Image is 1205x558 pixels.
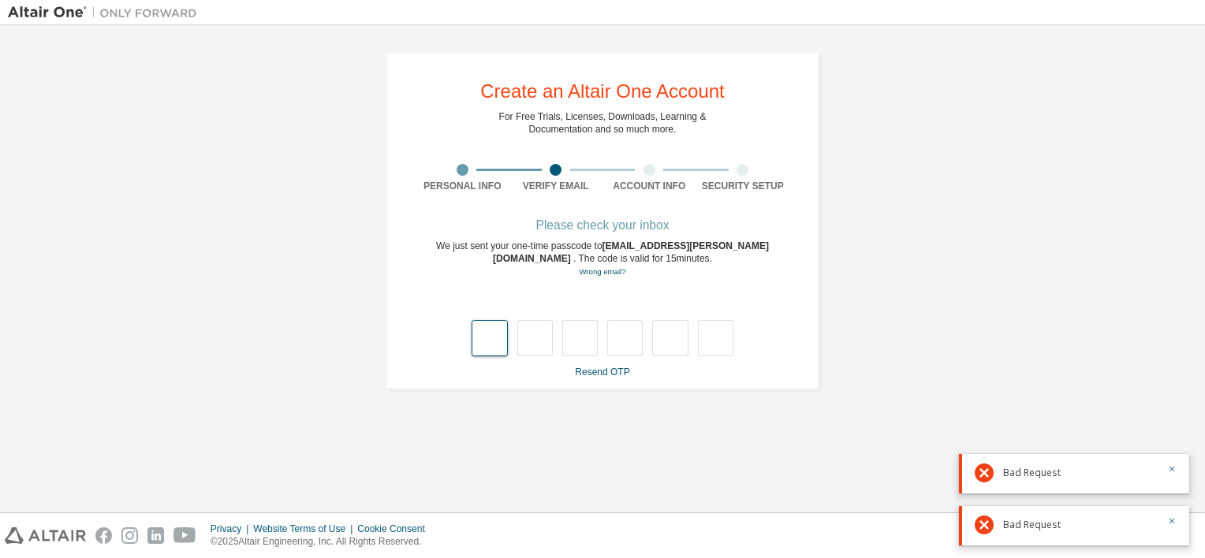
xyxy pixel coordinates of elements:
[211,535,435,549] p: © 2025 Altair Engineering, Inc. All Rights Reserved.
[173,527,196,544] img: youtube.svg
[416,180,509,192] div: Personal Info
[1003,519,1061,531] span: Bad Request
[499,110,707,136] div: For Free Trials, Licenses, Downloads, Learning & Documentation and so much more.
[480,82,725,101] div: Create an Altair One Account
[8,5,205,20] img: Altair One
[416,221,789,230] div: Please check your inbox
[147,527,164,544] img: linkedin.svg
[211,523,253,535] div: Privacy
[602,180,696,192] div: Account Info
[1003,467,1061,479] span: Bad Request
[416,240,789,278] div: We just sent your one-time passcode to . The code is valid for 15 minutes.
[95,527,112,544] img: facebook.svg
[575,366,629,378] a: Resend OTP
[493,240,769,264] span: [EMAIL_ADDRESS][PERSON_NAME][DOMAIN_NAME]
[357,523,434,535] div: Cookie Consent
[121,527,138,544] img: instagram.svg
[253,523,357,535] div: Website Terms of Use
[696,180,790,192] div: Security Setup
[509,180,603,192] div: Verify Email
[579,267,625,276] a: Go back to the registration form
[5,527,86,544] img: altair_logo.svg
